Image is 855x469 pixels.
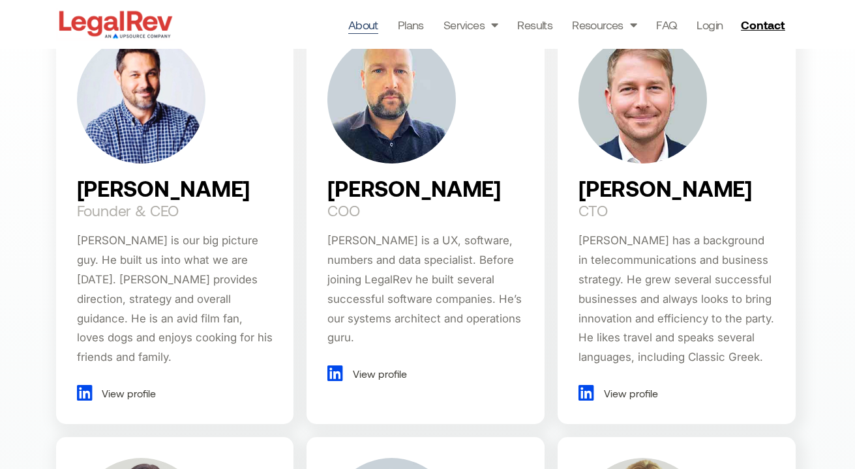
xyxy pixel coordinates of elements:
a: View profile [77,384,157,403]
a: Resources [572,16,637,34]
a: Services [443,16,498,34]
span: View profile [98,384,156,403]
a: About [348,16,378,34]
img: Darin Fenn, CEO [77,35,205,163]
span: View profile [350,364,407,384]
h2: Founder & CEO [77,203,179,218]
h2: CTO [578,203,607,218]
a: Plans [398,16,424,34]
span: [PERSON_NAME] has a background in telecommunications and business strategy. He grew several succe... [578,234,774,363]
a: Login [697,16,723,34]
span: [PERSON_NAME] is our big picture guy. He built us into what we are [DATE]. [PERSON_NAME] provides... [77,234,273,363]
a: FAQ [656,16,677,34]
span: View profile [601,384,658,403]
h2: [PERSON_NAME] [327,177,501,200]
a: View profile [578,384,658,403]
h2: [PERSON_NAME] [578,177,752,200]
h2: COO [327,203,359,218]
a: Results [517,16,552,34]
a: Contact [736,14,793,35]
h2: [PERSON_NAME] [77,177,250,200]
a: View profile [327,364,407,384]
span: Contact [741,19,785,31]
nav: Menu [348,16,723,34]
span: [PERSON_NAME] is a UX, software, numbers and data specialist. Before joining LegalRev he built se... [327,234,522,344]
